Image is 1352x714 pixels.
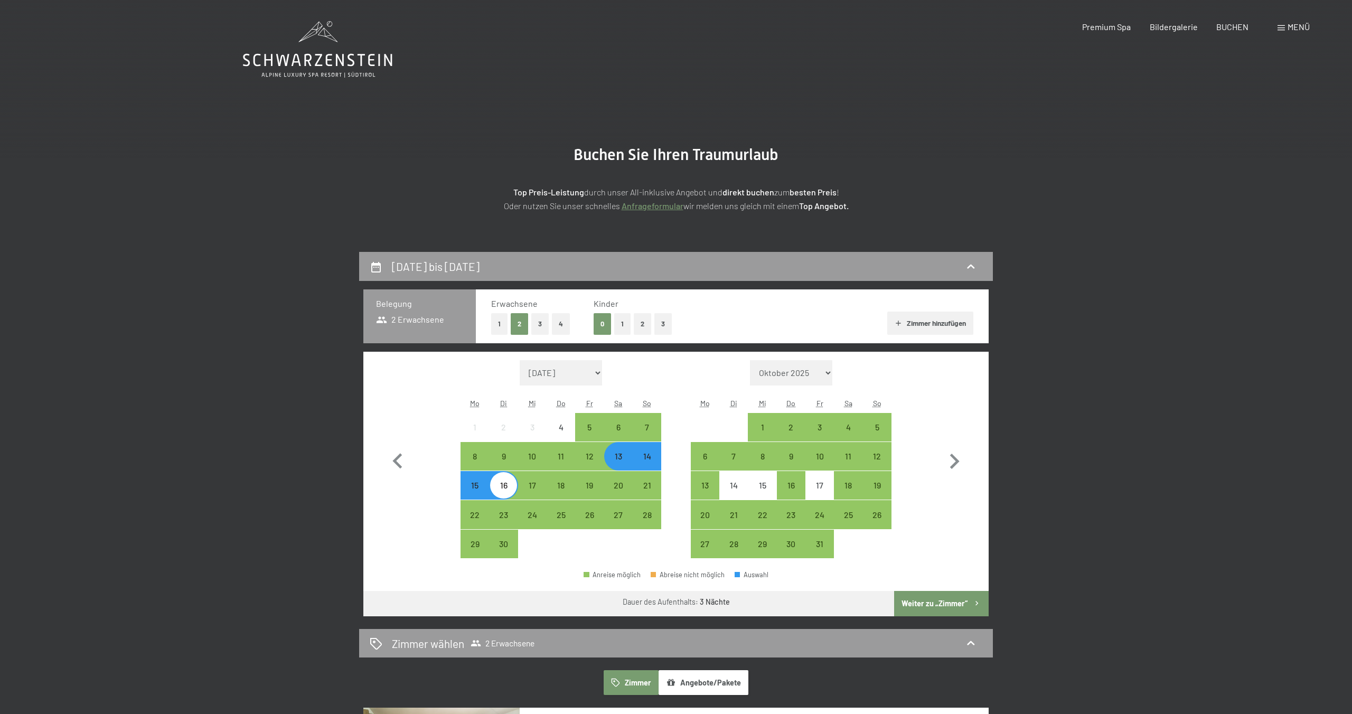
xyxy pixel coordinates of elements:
[489,500,518,529] div: Anreise möglich
[461,471,489,500] div: Anreise möglich
[461,530,489,558] div: Mon Sep 29 2025
[864,452,890,478] div: 12
[519,452,546,478] div: 10
[519,511,546,537] div: 24
[692,481,718,508] div: 13
[719,500,748,529] div: Tue Oct 21 2025
[462,423,488,449] div: 1
[749,511,775,537] div: 22
[863,413,891,441] div: Anreise möglich
[634,452,660,478] div: 14
[834,471,862,500] div: Anreise möglich
[691,442,719,471] div: Anreise möglich
[576,423,603,449] div: 5
[604,442,633,471] div: Anreise möglich
[633,500,661,529] div: Anreise möglich
[816,399,823,408] abbr: Freitag
[461,471,489,500] div: Mon Sep 15 2025
[513,187,584,197] strong: Top Preis-Leistung
[720,511,747,537] div: 21
[605,452,632,478] div: 13
[605,423,632,449] div: 6
[844,399,852,408] abbr: Samstag
[863,442,891,471] div: Anreise möglich
[834,413,862,441] div: Anreise möglich
[692,511,718,537] div: 20
[778,423,804,449] div: 2
[575,442,604,471] div: Anreise möglich
[490,481,517,508] div: 16
[748,500,776,529] div: Wed Oct 22 2025
[518,413,547,441] div: Anreise nicht möglich
[1288,22,1310,32] span: Menü
[691,471,719,500] div: Mon Oct 13 2025
[461,530,489,558] div: Anreise möglich
[659,670,748,694] button: Angebote/Pakete
[489,442,518,471] div: Tue Sep 09 2025
[806,452,833,478] div: 10
[461,413,489,441] div: Anreise nicht möglich
[730,399,737,408] abbr: Dienstag
[412,185,940,212] p: durch unser All-inklusive Angebot und zum ! Oder nutzen Sie unser schnelles wir melden uns gleich...
[575,471,604,500] div: Fri Sep 19 2025
[531,313,549,335] button: 3
[529,399,536,408] abbr: Mittwoch
[604,500,633,529] div: Anreise möglich
[634,511,660,537] div: 28
[700,399,710,408] abbr: Montag
[778,511,804,537] div: 23
[633,471,661,500] div: Sun Sep 21 2025
[470,399,480,408] abbr: Montag
[462,540,488,566] div: 29
[834,500,862,529] div: Sat Oct 25 2025
[863,500,891,529] div: Sun Oct 26 2025
[605,511,632,537] div: 27
[778,452,804,478] div: 9
[778,540,804,566] div: 30
[805,530,834,558] div: Fri Oct 31 2025
[461,442,489,471] div: Anreise möglich
[614,399,622,408] abbr: Samstag
[691,530,719,558] div: Anreise möglich
[778,481,804,508] div: 16
[548,511,574,537] div: 25
[691,471,719,500] div: Anreise möglich
[720,481,747,508] div: 14
[584,571,641,578] div: Anreise möglich
[805,471,834,500] div: Anreise nicht möglich
[547,413,575,441] div: Anreise nicht möglich
[720,452,747,478] div: 7
[1082,22,1131,32] a: Premium Spa
[604,500,633,529] div: Sat Sep 27 2025
[786,399,795,408] abbr: Donnerstag
[748,530,776,558] div: Wed Oct 29 2025
[575,471,604,500] div: Anreise möglich
[719,530,748,558] div: Tue Oct 28 2025
[834,471,862,500] div: Sat Oct 18 2025
[518,442,547,471] div: Anreise möglich
[518,442,547,471] div: Wed Sep 10 2025
[805,471,834,500] div: Fri Oct 17 2025
[777,471,805,500] div: Thu Oct 16 2025
[461,500,489,529] div: Mon Sep 22 2025
[462,511,488,537] div: 22
[622,201,683,211] a: Anfrageformular
[489,471,518,500] div: Anreise möglich
[462,452,488,478] div: 8
[547,442,575,471] div: Anreise möglich
[575,413,604,441] div: Anreise möglich
[634,481,660,508] div: 21
[500,399,507,408] abbr: Dienstag
[719,471,748,500] div: Anreise nicht möglich
[489,471,518,500] div: Tue Sep 16 2025
[835,511,861,537] div: 25
[633,471,661,500] div: Anreise möglich
[748,500,776,529] div: Anreise möglich
[863,471,891,500] div: Sun Oct 19 2025
[748,413,776,441] div: Anreise möglich
[863,413,891,441] div: Sun Oct 05 2025
[633,442,661,471] div: Sun Sep 14 2025
[576,511,603,537] div: 26
[834,442,862,471] div: Sat Oct 11 2025
[547,471,575,500] div: Anreise möglich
